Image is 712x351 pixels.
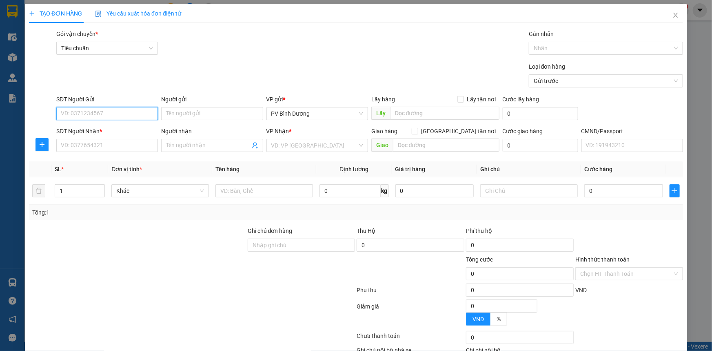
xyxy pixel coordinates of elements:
[390,107,499,120] input: Dọc đường
[28,49,95,55] strong: BIÊN NHẬN GỬI HÀNG HOÁ
[8,18,19,39] img: logo
[529,63,566,70] label: Loại đơn hàng
[356,302,466,329] div: Giảm giá
[371,107,390,120] span: Lấy
[371,128,397,134] span: Giao hàng
[466,256,493,263] span: Tổng cước
[371,139,393,152] span: Giao
[56,95,158,104] div: SĐT Người Gửi
[32,184,45,197] button: delete
[356,286,466,300] div: Phụ thu
[581,127,683,136] div: CMND/Passport
[56,31,98,37] span: Gói vận chuyển
[497,316,501,322] span: %
[82,31,115,37] span: BD10250268
[248,239,355,252] input: Ghi chú đơn hàng
[371,96,395,103] span: Lấy hàng
[111,166,142,172] span: Đơn vị tính
[215,166,240,172] span: Tên hàng
[252,142,258,149] span: user-add
[464,95,499,104] span: Lấy tận nơi
[670,188,679,194] span: plus
[161,127,263,136] div: Người nhận
[8,57,17,69] span: Nơi gửi:
[395,166,426,172] span: Giá trị hàng
[672,12,679,18] span: close
[584,166,612,172] span: Cước hàng
[116,185,204,197] span: Khác
[95,11,102,17] img: icon
[529,31,554,37] label: Gán nhãn
[35,138,49,151] button: plus
[503,107,578,120] input: Cước lấy hàng
[29,10,82,17] span: TẠO ĐƠN HÀNG
[56,127,158,136] div: SĐT Người Nhận
[61,42,153,54] span: Tiêu chuẩn
[266,128,289,134] span: VP Nhận
[21,13,66,44] strong: CÔNG TY TNHH [GEOGRAPHIC_DATA] 214 QL13 - P.26 - Q.BÌNH THẠNH - TP HCM 1900888606
[503,96,539,103] label: Cước lấy hàng
[575,256,630,263] label: Hình thức thanh toán
[466,226,574,239] div: Phí thu hộ
[357,228,375,234] span: Thu Hộ
[78,37,115,43] span: 10:26:38 [DATE]
[55,166,61,172] span: SL
[472,316,484,322] span: VND
[62,57,75,69] span: Nơi nhận:
[664,4,687,27] button: Close
[82,57,102,62] span: PV Đắk Mil
[32,208,275,217] div: Tổng: 1
[480,184,578,197] input: Ghi Chú
[575,287,587,293] span: VND
[29,11,35,16] span: plus
[36,141,48,148] span: plus
[670,184,680,197] button: plus
[215,184,313,197] input: VD: Bàn, Ghế
[381,184,389,197] span: kg
[395,184,474,197] input: 0
[418,127,499,136] span: [GEOGRAPHIC_DATA] tận nơi
[95,10,181,17] span: Yêu cầu xuất hóa đơn điện tử
[339,166,368,172] span: Định lượng
[503,139,578,152] input: Cước giao hàng
[161,95,263,104] div: Người gửi
[503,128,543,134] label: Cước giao hàng
[534,75,678,87] span: Gửi trước
[356,331,466,346] div: Chưa thanh toán
[266,95,368,104] div: VP gửi
[393,139,499,152] input: Dọc đường
[248,228,293,234] label: Ghi chú đơn hàng
[477,161,581,177] th: Ghi chú
[271,107,363,120] span: PV Bình Dương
